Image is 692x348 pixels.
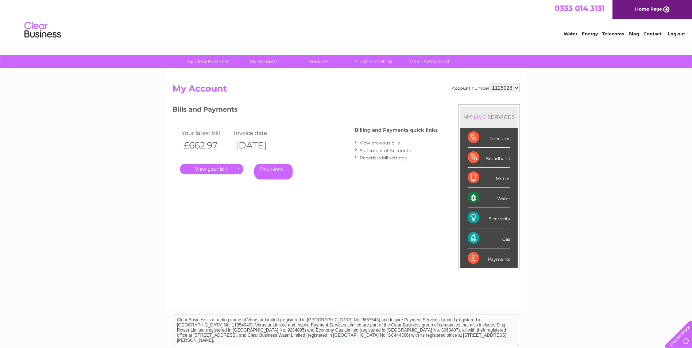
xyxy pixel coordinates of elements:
[254,164,293,179] a: Pay Here
[468,208,510,228] div: Electricity
[344,55,404,68] a: Customer Help
[355,127,438,133] h4: Billing and Payments quick links
[24,19,61,41] img: logo.png
[289,55,349,68] a: Services
[173,104,438,117] h3: Bills and Payments
[233,55,293,68] a: My Account
[468,168,510,188] div: Mobile
[468,128,510,148] div: Telecoms
[668,31,685,36] a: Log out
[180,128,232,138] td: Your latest bill
[554,4,605,13] a: 0333 014 3131
[602,31,624,36] a: Telecoms
[468,188,510,208] div: Water
[643,31,661,36] a: Contact
[360,148,411,153] a: Statement of Accounts
[174,4,519,35] div: Clear Business is a trading name of Verastar Limited (registered in [GEOGRAPHIC_DATA] No. 3667643...
[468,228,510,248] div: Gas
[629,31,639,36] a: Blog
[472,113,487,120] div: LIVE
[232,128,285,138] td: Invoice date
[582,31,598,36] a: Energy
[360,155,407,161] a: Paperless bill settings
[399,55,460,68] a: Make A Payment
[468,148,510,168] div: Broadband
[360,140,400,146] a: View previous bills
[468,248,510,268] div: Payments
[180,138,232,153] th: £662.97
[173,84,520,97] h2: My Account
[232,138,285,153] th: [DATE]
[180,164,243,174] a: .
[460,107,518,127] div: MY SERVICES
[178,55,238,68] a: My Clear Business
[452,84,520,92] div: Account number
[564,31,577,36] a: Water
